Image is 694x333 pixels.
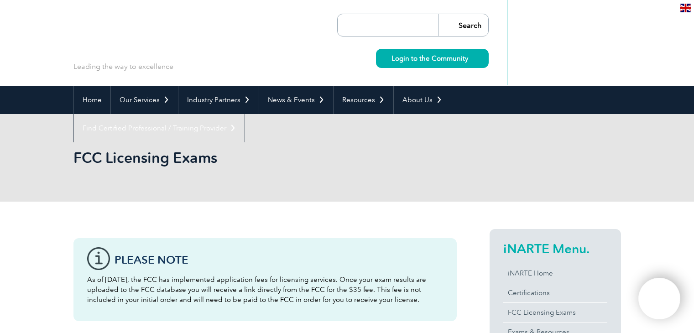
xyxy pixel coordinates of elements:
[115,254,443,265] h3: Please note
[468,56,473,61] img: svg+xml;nitro-empty-id=MzU4OjIyMw==-1;base64,PHN2ZyB2aWV3Qm94PSIwIDAgMTEgMTEiIHdpZHRoPSIxMSIgaGVp...
[648,287,671,310] img: svg+xml;nitro-empty-id=MTEzMzoxMTY=-1;base64,PHN2ZyB2aWV3Qm94PSIwIDAgNDAwIDQwMCIgd2lkdGg9IjQwMCIg...
[259,86,333,114] a: News & Events
[394,86,451,114] a: About Us
[73,62,173,72] p: Leading the way to excellence
[87,275,443,305] p: As of [DATE], the FCC has implemented application fees for licensing services. Once your exam res...
[376,49,489,68] a: Login to the Community
[74,86,110,114] a: Home
[74,114,245,142] a: Find Certified Professional / Training Provider
[111,86,178,114] a: Our Services
[503,241,607,256] h2: iNARTE Menu.
[73,151,457,165] h2: FCC Licensing Exams
[438,14,488,36] input: Search
[178,86,259,114] a: Industry Partners
[334,86,393,114] a: Resources
[503,264,607,283] a: iNARTE Home
[503,283,607,302] a: Certifications
[503,303,607,322] a: FCC Licensing Exams
[680,4,691,12] img: en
